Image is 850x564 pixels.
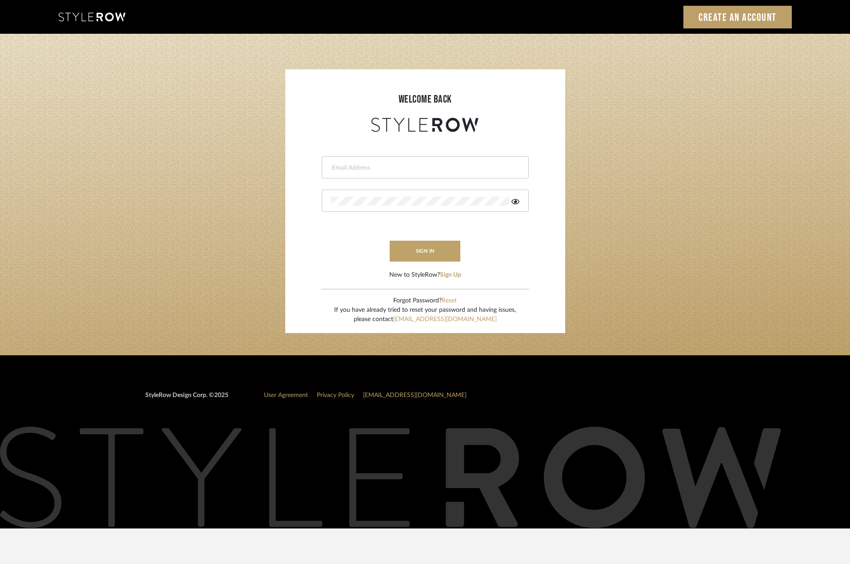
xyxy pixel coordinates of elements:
[363,392,467,398] a: [EMAIL_ADDRESS][DOMAIN_NAME]
[334,306,516,324] div: If you have already tried to reset your password and having issues, please contact
[389,270,461,280] div: New to StyleRow?
[390,241,461,262] button: sign in
[393,316,497,322] a: [EMAIL_ADDRESS][DOMAIN_NAME]
[331,163,517,172] input: Email Address
[442,296,457,306] button: Reset
[334,296,516,306] div: Forgot Password?
[264,392,308,398] a: User Agreement
[145,391,228,407] div: StyleRow Design Corp. ©2025
[440,270,461,280] button: Sign Up
[317,392,354,398] a: Privacy Policy
[683,6,792,28] a: Create an Account
[294,91,556,107] div: welcome back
